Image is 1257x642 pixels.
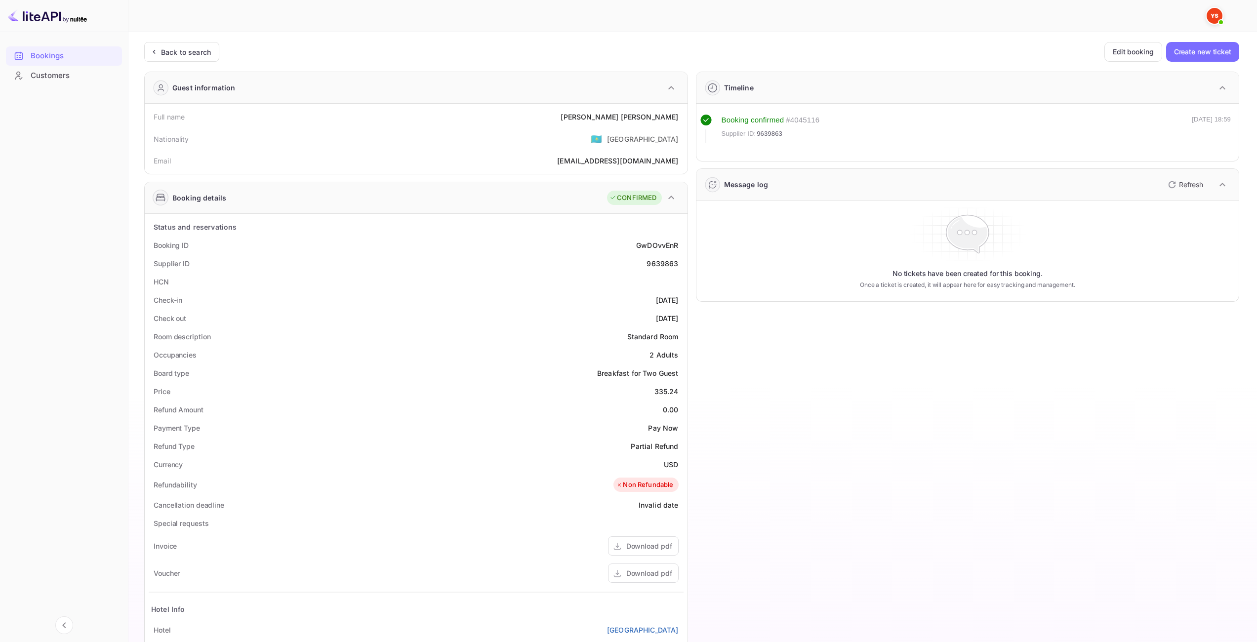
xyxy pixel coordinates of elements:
div: Hotel Info [151,604,185,614]
button: Refresh [1162,177,1207,193]
div: Room description [154,331,210,342]
div: # 4045116 [786,115,819,126]
div: Breakfast for Two Guest [597,368,678,378]
div: Customers [31,70,117,81]
div: Refund Amount [154,404,203,415]
div: USD [664,459,678,470]
div: Special requests [154,518,208,528]
div: Check-in [154,295,182,305]
p: No tickets have been created for this booking. [892,269,1043,279]
a: Bookings [6,46,122,65]
div: Download pdf [626,541,672,551]
div: Refund Type [154,441,195,451]
div: Download pdf [626,568,672,578]
span: 9639863 [757,129,782,139]
img: Yandex Support [1207,8,1222,24]
div: Hotel [154,625,171,635]
div: Guest information [172,82,236,93]
div: Full name [154,112,185,122]
div: CONFIRMED [609,193,656,203]
p: Refresh [1179,179,1203,190]
div: HCN [154,277,169,287]
p: Once a ticket is created, it will appear here for easy tracking and management. [820,281,1114,289]
span: Supplier ID: [722,129,756,139]
div: Non Refundable [616,480,673,490]
div: Voucher [154,568,180,578]
div: Message log [724,179,769,190]
span: United States [591,130,602,148]
div: Supplier ID [154,258,190,269]
a: Customers [6,66,122,84]
div: Price [154,386,170,397]
div: GwDOvvEnR [636,240,678,250]
div: 9639863 [647,258,678,269]
div: Cancellation deadline [154,500,224,510]
div: [DATE] 18:59 [1192,115,1231,143]
button: Create new ticket [1166,42,1239,62]
div: Check out [154,313,186,323]
div: Booking ID [154,240,189,250]
div: [PERSON_NAME] [PERSON_NAME] [561,112,678,122]
div: [GEOGRAPHIC_DATA] [607,134,679,144]
div: Invalid date [639,500,679,510]
div: 335.24 [654,386,679,397]
div: Customers [6,66,122,85]
div: Invoice [154,541,177,551]
button: Collapse navigation [55,616,73,634]
div: [DATE] [656,313,679,323]
div: Bookings [31,50,117,62]
div: Status and reservations [154,222,237,232]
div: Back to search [161,47,211,57]
div: 0.00 [663,404,679,415]
div: Booking confirmed [722,115,784,126]
div: Board type [154,368,189,378]
div: Bookings [6,46,122,66]
a: [GEOGRAPHIC_DATA] [607,625,679,635]
div: Booking details [172,193,226,203]
img: LiteAPI logo [8,8,87,24]
div: [EMAIL_ADDRESS][DOMAIN_NAME] [557,156,678,166]
div: 2 Adults [649,350,678,360]
div: Standard Room [627,331,679,342]
div: Currency [154,459,183,470]
div: [DATE] [656,295,679,305]
div: Pay Now [648,423,678,433]
div: Nationality [154,134,189,144]
div: Partial Refund [631,441,678,451]
div: Timeline [724,82,754,93]
button: Edit booking [1104,42,1162,62]
div: Refundability [154,480,197,490]
div: Occupancies [154,350,197,360]
div: Payment Type [154,423,200,433]
div: Email [154,156,171,166]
